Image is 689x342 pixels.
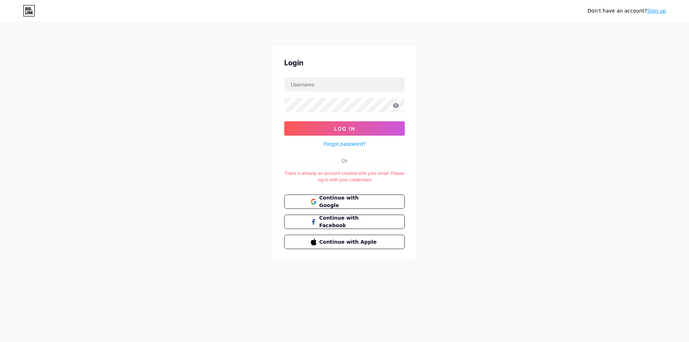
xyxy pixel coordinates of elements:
[587,7,666,15] div: Don't have an account?
[342,157,347,164] div: Or
[285,77,404,92] input: Username
[284,121,405,136] button: Log In
[284,57,405,68] div: Login
[284,235,405,249] button: Continue with Apple
[284,215,405,229] button: Continue with Facebook
[284,170,405,183] div: There is already an account created with your email. Please log in with your credentials
[319,214,379,229] span: Continue with Facebook
[319,238,379,246] span: Continue with Apple
[647,8,666,14] a: Sign up
[319,194,379,209] span: Continue with Google
[324,140,366,147] a: Forgot password?
[284,195,405,209] button: Continue with Google
[334,126,355,132] span: Log In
